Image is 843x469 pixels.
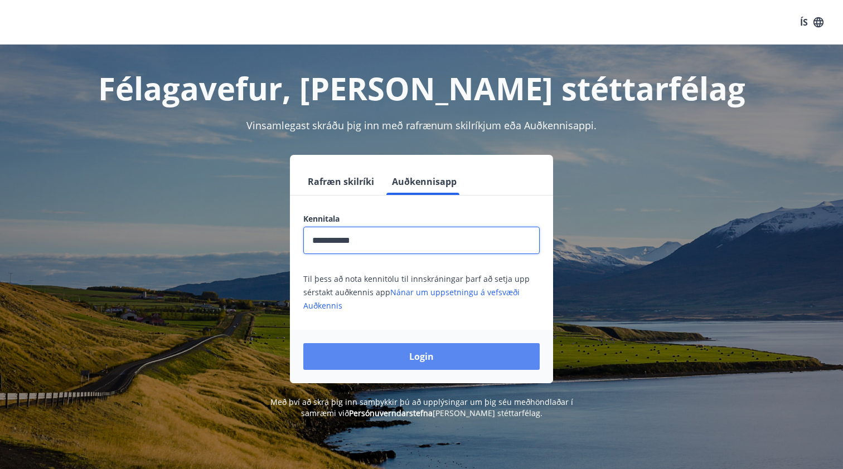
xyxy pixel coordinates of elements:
button: Login [303,343,540,370]
span: Með því að skrá þig inn samþykkir þú að upplýsingar um þig séu meðhöndlaðar í samræmi við [PERSON... [270,397,573,418]
a: Persónuverndarstefna [349,408,433,418]
label: Kennitala [303,213,540,224]
a: Nánar um uppsetningu á vefsvæði Auðkennis [303,287,520,311]
span: Vinsamlegast skráðu þig inn með rafrænum skilríkjum eða Auðkennisappi. [246,119,597,132]
span: Til þess að nota kennitölu til innskráningar þarf að setja upp sérstakt auðkennis app [303,273,530,311]
button: Rafræn skilríki [303,168,379,195]
button: ÍS [794,12,830,32]
h1: Félagavefur, [PERSON_NAME] stéttarfélag [33,67,810,109]
button: Auðkennisapp [387,168,461,195]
